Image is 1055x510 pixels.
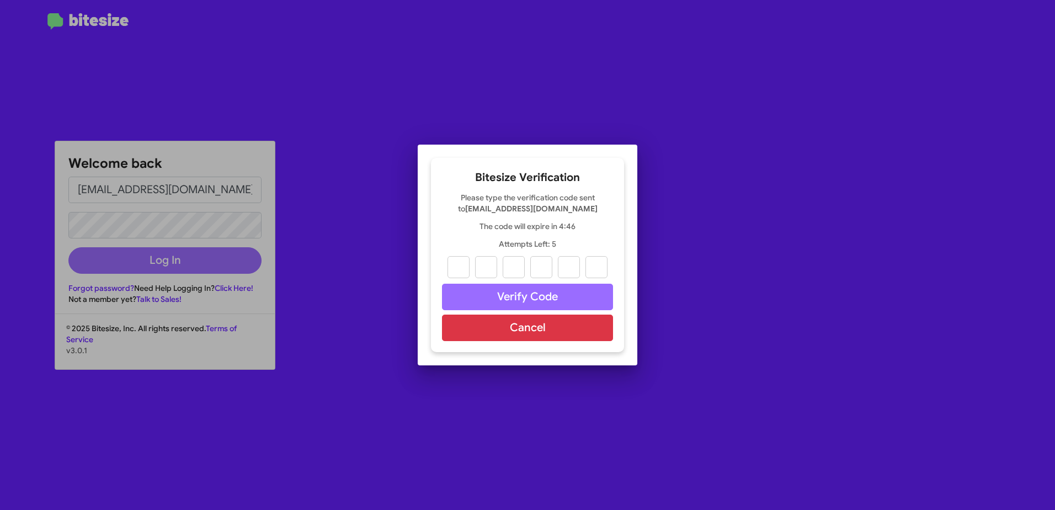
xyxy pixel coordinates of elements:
[442,238,613,249] p: Attempts Left: 5
[442,315,613,341] button: Cancel
[442,284,613,310] button: Verify Code
[442,221,613,232] p: The code will expire in 4:46
[442,192,613,214] p: Please type the verification code sent to
[465,204,598,214] strong: [EMAIL_ADDRESS][DOMAIN_NAME]
[442,169,613,187] h2: Bitesize Verification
